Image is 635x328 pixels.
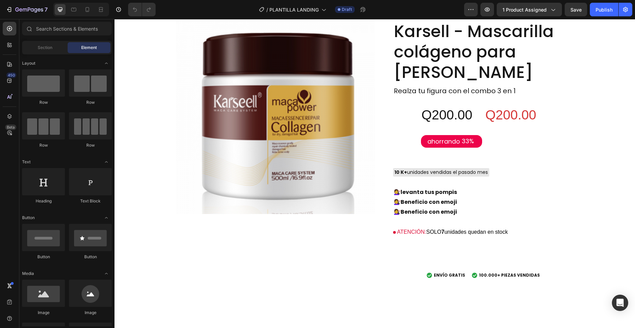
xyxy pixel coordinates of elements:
button: 7 [3,3,51,16]
div: Row [69,142,112,148]
div: Row [22,142,65,148]
div: Q200.00 [370,87,431,105]
div: Button [69,254,112,260]
span: Text [22,159,31,165]
div: Row [22,99,65,105]
span: Save [570,7,582,13]
span: 100.000+ PIEZAS VENDIDAS [365,253,425,259]
span: Toggle open [101,58,112,69]
span: ENVÍO GRATIS [319,253,351,259]
div: Undo/Redo [128,3,156,16]
iframe: Design area [114,19,635,328]
span: Button [22,215,35,221]
button: Save [565,3,587,16]
div: Image [22,310,65,316]
div: Beta [5,125,16,130]
span: ATENCIÓN: [283,210,312,216]
p: 💇‍♀️ [279,168,458,178]
strong: levanta tus pompis [286,169,342,177]
div: Heading [22,198,65,204]
button: Buy it now [279,227,459,243]
div: Open Intercom Messenger [612,295,628,311]
span: Section [38,45,52,51]
span: Toggle open [101,212,112,223]
span: PLANTILLA LANDING [269,6,319,13]
div: 450 [6,72,16,78]
strong: Beneficio con emoji [286,179,342,187]
div: Buy it now [356,230,382,240]
span: / [266,6,268,13]
span: Element [81,45,97,51]
div: 33% [347,117,360,127]
div: Row [69,99,112,105]
div: Button [22,254,65,260]
span: 1 product assigned [502,6,547,13]
div: Q200.00 [306,87,368,105]
p: Realza tu figura con el combo 3 en 1 [279,68,434,76]
p: 💇‍♀️ [279,188,458,198]
div: ahorrando [312,117,347,127]
p: SOLO unidades quedan en stock [279,209,459,217]
span: Media [22,270,34,277]
span: Draft [342,6,352,13]
strong: Beneficio con emoji [286,189,342,197]
div: unidades vendidas el pasado mes [279,149,375,158]
div: Image [69,310,112,316]
div: Text Block [69,198,112,204]
div: Publish [596,6,613,13]
input: Search Sections & Elements [22,22,112,35]
span: 10 K+ [280,150,293,157]
span: Toggle open [101,157,112,167]
button: 1 product assigned [497,3,562,16]
button: Publish [590,3,618,16]
span: 7 [327,210,330,216]
p: 7 [45,5,48,14]
span: Layout [22,60,35,66]
p: 💇‍♀️ [279,178,458,188]
span: Toggle open [101,268,112,279]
